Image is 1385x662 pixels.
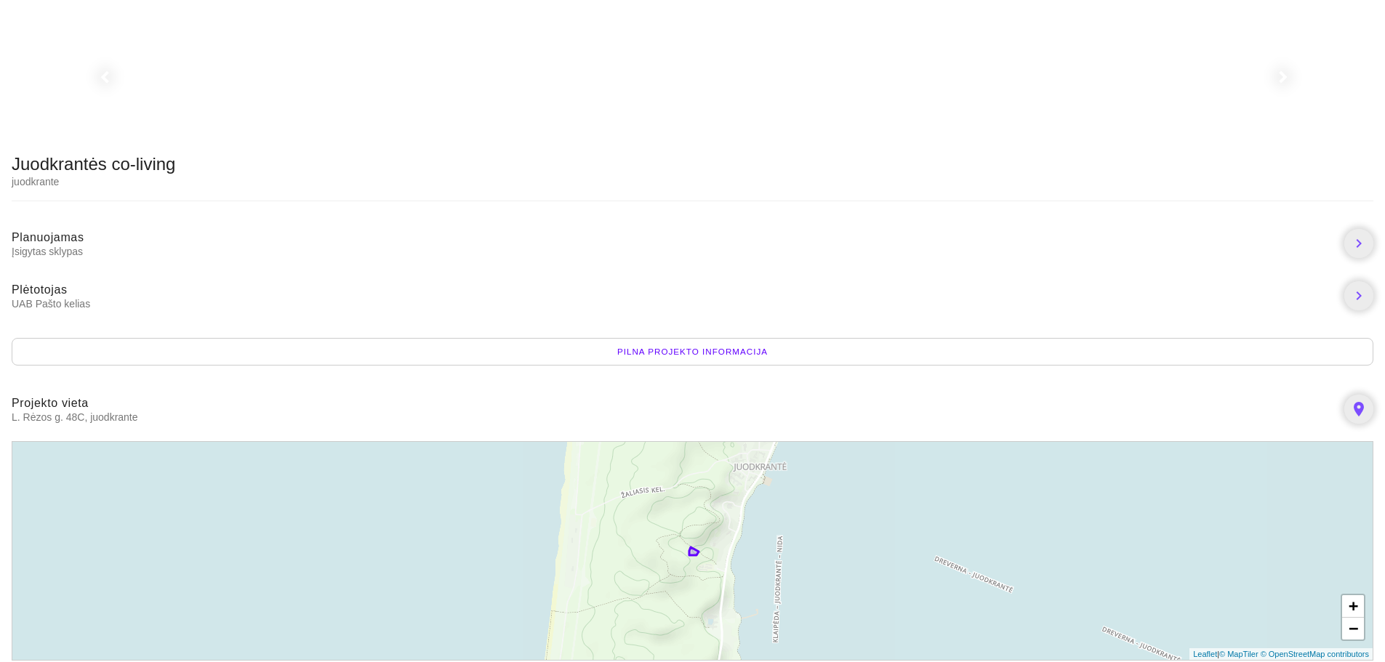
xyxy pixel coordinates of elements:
div: juodkrante [12,174,175,189]
span: Projekto vieta [12,397,89,409]
span: L. Rėzos g. 48C, juodkrante [12,411,1333,424]
span: Planuojamas [12,231,84,243]
i: chevron_right [1350,235,1368,252]
a: Leaflet [1193,650,1217,658]
a: © MapTiler [1219,650,1258,658]
div: Juodkrantės co-living [12,157,175,171]
span: Plėtotojas [12,283,68,296]
div: | [1189,648,1373,661]
i: chevron_right [1350,287,1368,304]
a: Zoom out [1342,618,1364,639]
i: place [1350,400,1368,418]
a: chevron_right [1344,281,1373,310]
a: Zoom in [1342,595,1364,618]
a: chevron_right [1344,229,1373,258]
span: UAB Pašto kelias [12,297,1333,310]
a: © OpenStreetMap contributors [1261,650,1369,658]
a: place [1344,395,1373,424]
span: Įsigytas sklypas [12,245,1333,258]
div: Pilna projekto informacija [12,338,1373,366]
